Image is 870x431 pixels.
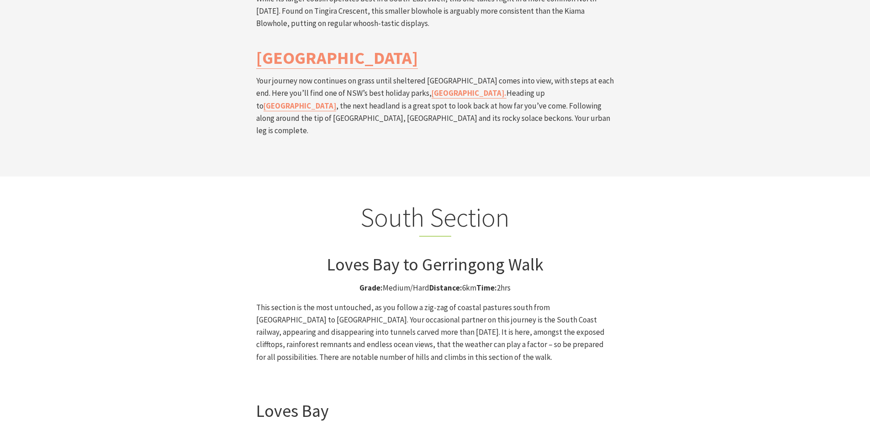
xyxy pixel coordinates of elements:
[264,101,336,111] a: [GEOGRAPHIC_DATA]
[256,47,418,69] a: [GEOGRAPHIC_DATA]
[256,400,614,421] h3: Loves Bay
[476,283,497,293] strong: Time:
[256,75,614,137] p: Your journey now continues on grass until sheltered [GEOGRAPHIC_DATA] comes into view, with steps...
[256,282,614,294] p: Medium/Hard 6km 2hrs
[256,301,614,363] p: This section is the most untouched, as you follow a zig-zag of coastal pastures south from [GEOGR...
[256,202,614,237] h2: South Section
[256,254,614,275] h3: Loves Bay to Gerringong Walk
[432,88,506,99] a: [GEOGRAPHIC_DATA].
[359,283,383,293] strong: Grade:
[429,283,462,293] strong: Distance:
